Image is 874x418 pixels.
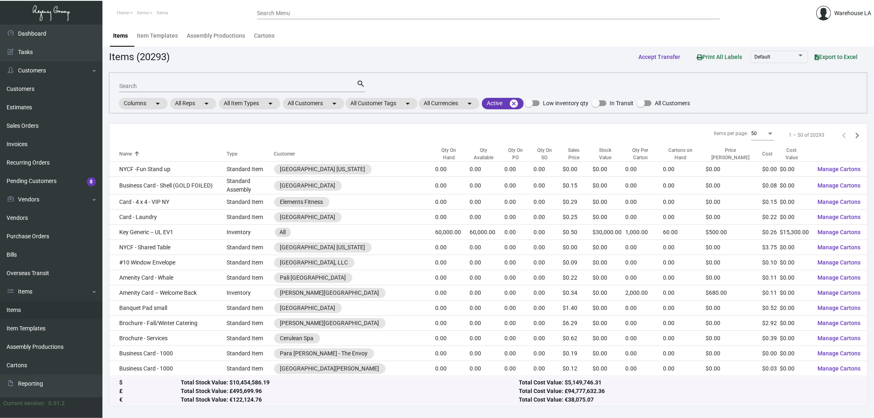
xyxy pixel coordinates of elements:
td: 0.00 [534,210,563,225]
mat-icon: arrow_drop_down [403,99,413,108]
td: $0.00 [762,346,780,361]
td: $0.50 [563,225,593,240]
td: 0.00 [504,361,533,376]
div: Cartons [254,32,275,40]
div: Name [119,150,132,158]
td: 0.00 [436,285,470,301]
td: $0.00 [706,270,762,285]
td: 0.00 [436,177,470,194]
button: Print All Labels [690,49,749,64]
td: 0.00 [436,331,470,346]
span: Accept Transfer [638,54,680,60]
span: Manage Cartons [817,244,860,251]
button: Next page [851,129,864,142]
td: 0.00 [625,346,663,361]
span: Home [117,10,129,16]
button: Accept Transfer [632,50,687,64]
td: 0.00 [625,240,663,255]
td: 0.00 [436,361,470,376]
td: 0.00 [625,270,663,285]
td: $0.00 [706,194,762,210]
td: Inventory [227,285,274,301]
td: 0.00 [534,376,563,391]
td: $0.26 [762,225,780,240]
td: $6.29 [563,316,593,331]
div: Warehouse LA [834,9,871,18]
td: $0.03 [762,361,780,376]
td: 0.00 [436,210,470,225]
td: $0.00 [780,301,811,316]
td: 0.00 [470,194,504,210]
mat-chip: All Customer Tags [345,98,418,109]
td: 0.00 [625,301,663,316]
div: [GEOGRAPHIC_DATA] [US_STATE] [280,165,365,174]
mat-chip: Columns [119,98,168,109]
button: Manage Cartons [811,361,867,376]
td: $0.29 [563,194,593,210]
td: $0.00 [780,346,811,361]
td: $0.00 [780,285,811,301]
div: Qty Per Carton [625,147,656,161]
td: $0.00 [706,346,762,361]
button: Manage Cartons [811,162,867,176]
td: $0.00 [780,240,811,255]
td: Business Card - 1000 [109,346,227,361]
td: 2,000.00 [625,285,663,301]
td: 0.00 [504,285,533,301]
mat-icon: arrow_drop_down [329,99,339,108]
td: 0.00 [504,194,533,210]
td: 0.00 [504,316,533,331]
mat-chip: All Item Types [219,98,280,109]
div: [PERSON_NAME][GEOGRAPHIC_DATA] [280,289,379,297]
td: 0.00 [663,210,706,225]
td: 60,000.00 [470,225,504,240]
mat-icon: search [356,79,365,89]
button: Export to Excel [808,50,864,64]
td: 0.00 [470,255,504,270]
td: 0.00 [436,162,470,177]
td: $0.00 [780,361,811,376]
td: Standard Item [227,240,274,255]
td: Standard Item [227,255,274,270]
td: 0.00 [504,346,533,361]
button: Manage Cartons [811,316,867,330]
td: Card - Laundry [109,210,227,225]
span: Manage Cartons [817,229,860,235]
td: $0.00 [593,210,625,225]
td: $0.00 [593,162,625,177]
span: Print All Labels [697,54,742,60]
td: $0.22 [762,210,780,225]
td: 0.00 [470,240,504,255]
td: $0.25 [563,210,593,225]
div: Price [PERSON_NAME] [706,147,755,161]
td: 0.00 [504,177,533,194]
td: Amenity Card – Welcome Back [109,285,227,301]
td: 0.00 [436,240,470,255]
td: $0.00 [780,270,811,285]
td: Business Card - 1000 [109,376,227,391]
div: Stock Value [593,147,625,161]
span: Items [137,10,149,16]
button: Manage Cartons [811,225,867,240]
td: Standard Item [227,210,274,225]
td: Brochure - Fall/Winter Catering [109,316,227,331]
td: NYCF - Shared Table [109,240,227,255]
div: [GEOGRAPHIC_DATA][PERSON_NAME] [280,364,379,373]
td: $0.00 [593,194,625,210]
td: Standard Item [227,361,274,376]
mat-chip: All Reps [170,98,216,109]
td: $30,000.00 [593,225,625,240]
td: 0.00 [504,331,533,346]
td: 0.00 [534,255,563,270]
span: Manage Cartons [817,259,860,266]
div: Qty On PO [504,147,533,161]
td: $0.15 [563,177,593,194]
td: 0.00 [436,301,470,316]
mat-chip: All [275,228,291,237]
div: Qty On PO [504,147,526,161]
td: 60.00 [663,225,706,240]
td: 0.00 [504,376,533,391]
td: 0.00 [663,316,706,331]
div: Cost Value [780,147,804,161]
td: $0.00 [706,361,762,376]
